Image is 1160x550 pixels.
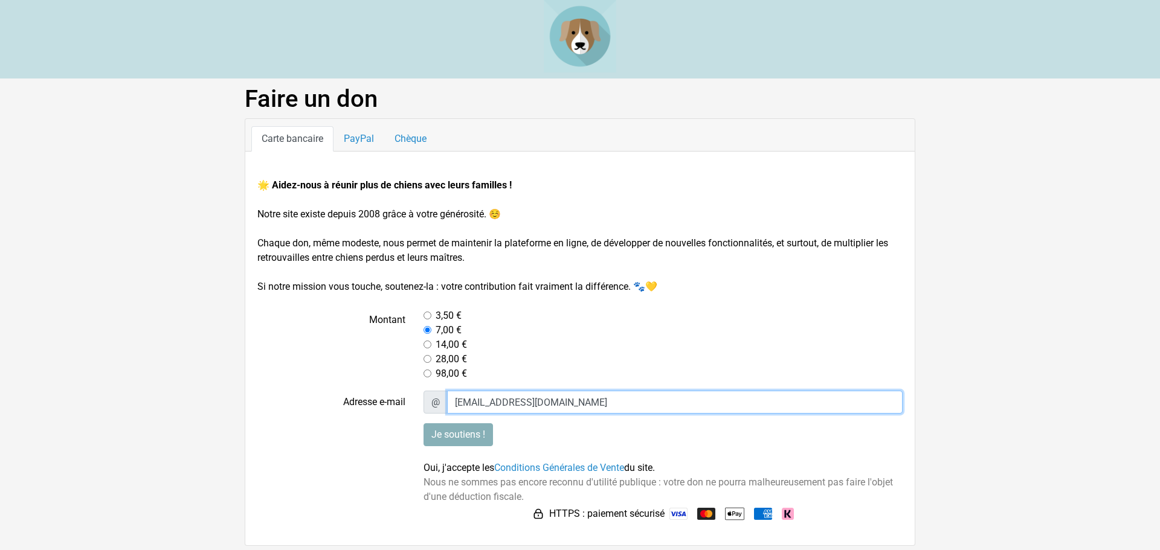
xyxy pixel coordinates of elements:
span: Nous ne sommes pas encore reconnu d'utilité publique : votre don ne pourra malheureusement pas fa... [424,476,893,502]
input: Je soutiens ! [424,423,493,446]
a: PayPal [333,126,384,152]
label: Adresse e-mail [248,391,414,414]
label: 3,50 € [436,309,462,323]
label: Montant [248,309,414,381]
img: HTTPS : paiement sécurisé [532,508,544,520]
a: Chèque [384,126,437,152]
label: 14,00 € [436,337,467,352]
img: Klarna [782,508,794,520]
strong: 🌟 Aidez-nous à réunir plus de chiens avec leurs familles ! [257,179,512,191]
img: Visa [669,508,688,520]
img: Mastercard [697,508,715,520]
h1: Faire un don [245,85,915,114]
img: Apple Pay [725,504,744,523]
span: @ [424,391,448,414]
form: Notre site existe depuis 2008 grâce à votre générosité. ☺️ Chaque don, même modeste, nous permet ... [257,178,903,523]
label: 7,00 € [436,323,462,337]
span: Oui, j'accepte les du site. [424,462,655,473]
a: Conditions Générales de Vente [494,462,624,473]
label: 28,00 € [436,352,467,366]
img: American Express [754,508,772,520]
a: Carte bancaire [251,126,333,152]
label: 98,00 € [436,366,467,381]
span: HTTPS : paiement sécurisé [549,507,665,521]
